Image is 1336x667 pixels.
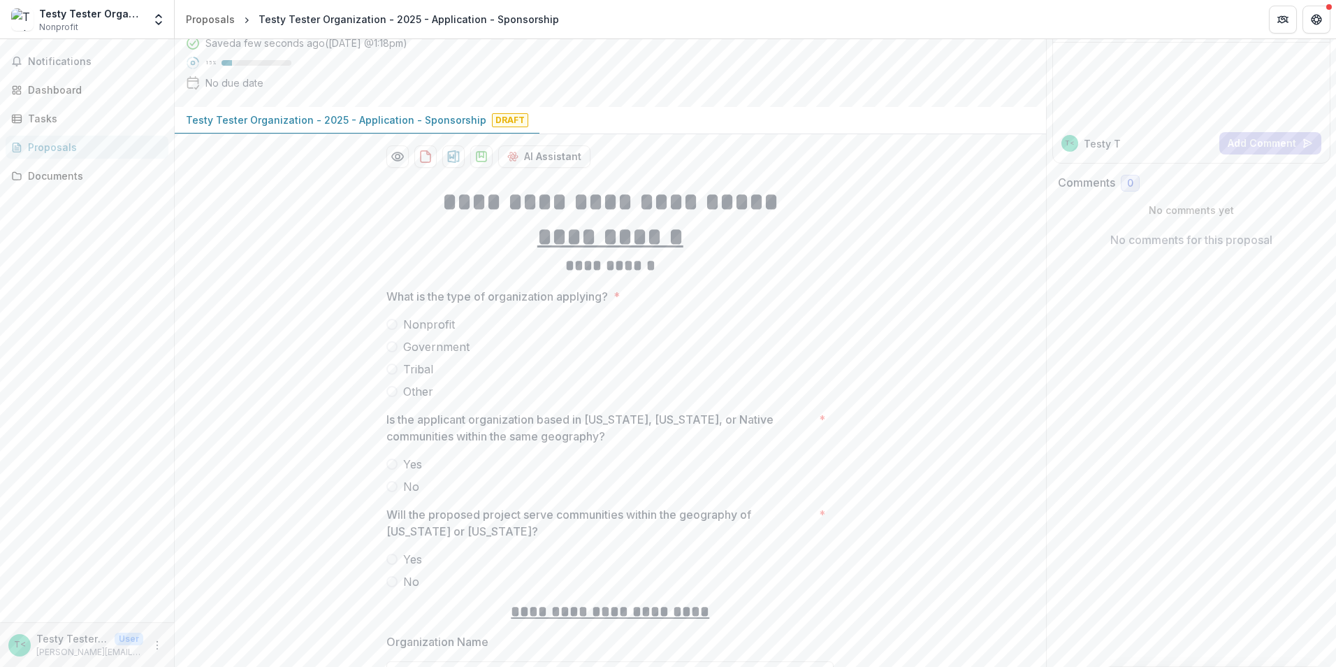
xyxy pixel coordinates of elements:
p: Is the applicant organization based in [US_STATE], [US_STATE], or Native communities within the s... [386,411,813,445]
nav: breadcrumb [180,9,565,29]
div: Dashboard [28,83,157,97]
div: Proposals [28,140,157,155]
a: Proposals [6,136,168,159]
p: No comments yet [1058,203,1326,217]
p: No comments for this proposal [1110,231,1272,248]
span: Other [403,383,433,400]
span: Nonprofit [39,21,78,34]
button: AI Assistant [498,145,590,168]
a: Proposals [180,9,240,29]
button: Notifications [6,50,168,73]
div: Testy Tester Organization - 2025 - Application - Sponsorship [259,12,559,27]
p: Testy T [1084,136,1121,151]
div: Saved a few seconds ago ( [DATE] @ 1:18pm ) [205,36,407,50]
span: Government [403,338,470,355]
div: Testy Tester Organization [39,6,143,21]
div: Testy Tester <annessa.hicks12@gmail.com> <annessa.hicks12@gmail.com> [1065,140,1075,147]
button: Get Help [1302,6,1330,34]
button: More [149,637,166,654]
p: Organization Name [386,633,488,650]
a: Documents [6,164,168,187]
p: What is the type of organization applying? [386,288,608,305]
span: Tribal [403,361,433,378]
div: Tasks [28,111,157,126]
button: Partners [1269,6,1297,34]
span: Yes [403,456,422,473]
span: Draft [492,113,528,127]
button: Add Comment [1219,132,1321,155]
div: Testy Tester <annessa.hicks12@gmail.com> <annessa.hicks12@gmail.com> [14,640,26,650]
p: 15 % [205,58,216,68]
span: No [403,478,419,495]
span: Yes [403,551,422,568]
div: Documents [28,168,157,183]
div: No due date [205,76,263,90]
h2: Comments [1058,176,1115,189]
img: Testy Tester Organization [11,8,34,31]
p: Testy Tester Organization - 2025 - Application - Sponsorship [186,113,486,127]
button: download-proposal [414,145,437,168]
span: Nonprofit [403,316,455,333]
p: Testy Tester <[PERSON_NAME][EMAIL_ADDRESS][DOMAIN_NAME]> <[PERSON_NAME][DOMAIN_NAME][EMAIL_ADDRES... [36,631,109,646]
button: download-proposal [470,145,493,168]
span: 0 [1127,178,1133,189]
button: Preview 90d7ef90-526f-4d16-a8b4-576b9bb5c9aa-0.pdf [386,145,409,168]
p: Will the proposed project serve communities within the geography of [US_STATE] or [US_STATE]? [386,506,813,540]
button: Open entity switcher [149,6,168,34]
a: Tasks [6,107,168,130]
p: [PERSON_NAME][EMAIL_ADDRESS][DOMAIN_NAME] [36,646,143,659]
button: download-proposal [442,145,465,168]
span: No [403,573,419,590]
a: Dashboard [6,78,168,101]
div: Proposals [186,12,235,27]
p: User [115,633,143,645]
span: Notifications [28,56,163,68]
